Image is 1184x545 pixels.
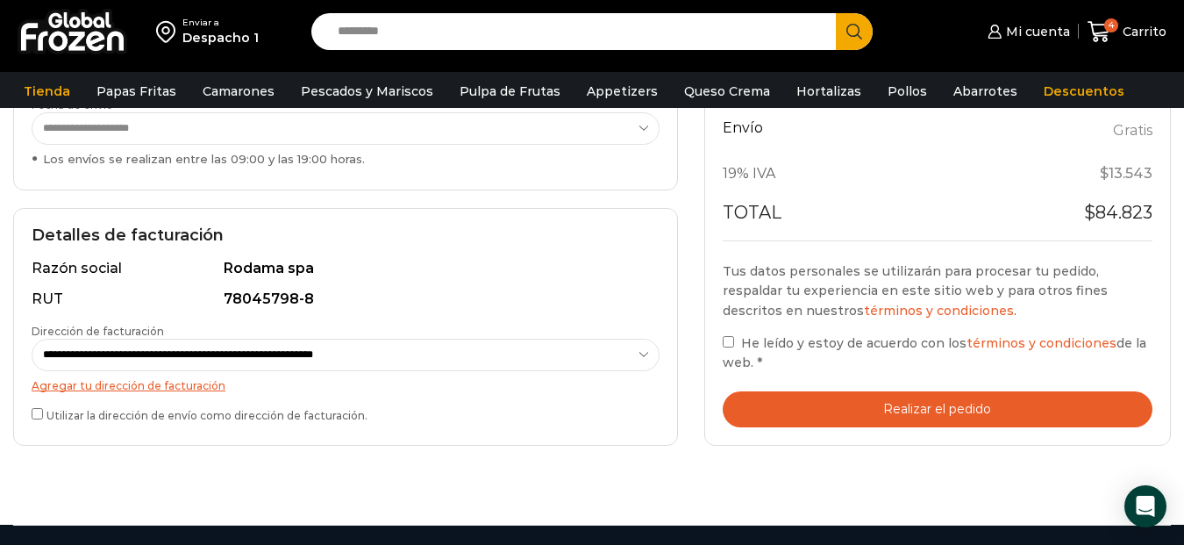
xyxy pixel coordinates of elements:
[32,290,220,310] div: RUT
[864,303,1014,319] a: términos y condiciones
[723,195,944,240] th: Total
[1100,165,1109,182] span: $
[945,75,1026,108] a: Abarrotes
[966,335,1116,351] a: términos y condiciones
[32,405,660,423] label: Utilizar la dirección de envío como dirección de facturación.
[1113,118,1152,144] label: Gratis
[578,75,667,108] a: Appetizers
[723,154,944,195] th: 19% IVA
[182,29,259,47] div: Despacho 1
[32,226,660,246] h2: Detalles de facturación
[88,75,185,108] a: Papas Fritas
[879,75,936,108] a: Pollos
[32,97,660,168] label: Fecha de envío *
[32,112,660,145] select: Fecha de envío * Los envíos se realizan entre las 09:00 y las 19:00 horas.
[757,355,762,370] abbr: requerido
[32,339,660,371] select: Dirección de facturación
[1100,165,1152,182] span: 13.543
[723,336,734,348] input: He leído y estoy de acuerdo con lostérminos y condicionesde la web. *
[836,13,873,50] button: Search button
[723,262,1153,320] p: Tus datos personales se utilizarán para procesar tu pedido, respaldar tu experiencia en este siti...
[1088,11,1166,53] a: 4 Carrito
[451,75,569,108] a: Pulpa de Frutas
[182,17,259,29] div: Enviar a
[224,290,651,310] div: 78045798-8
[983,14,1069,49] a: Mi cuenta
[32,408,43,420] input: Utilizar la dirección de envío como dirección de facturación.
[1118,23,1166,40] span: Carrito
[194,75,283,108] a: Camarones
[15,75,79,108] a: Tienda
[1104,18,1118,32] span: 4
[788,75,870,108] a: Hortalizas
[723,391,1153,427] button: Realizar el pedido
[675,75,779,108] a: Queso Crema
[1002,23,1070,40] span: Mi cuenta
[156,17,182,47] img: address-field-icon.svg
[1035,75,1133,108] a: Descuentos
[1084,202,1152,223] bdi: 84.823
[224,259,651,279] div: Rodama spa
[1084,202,1095,223] span: $
[32,324,660,371] label: Dirección de facturación
[32,151,660,168] div: Los envíos se realizan entre las 09:00 y las 19:00 horas.
[32,259,220,279] div: Razón social
[1124,485,1166,527] div: Open Intercom Messenger
[292,75,442,108] a: Pescados y Mariscos
[723,335,1146,370] span: He leído y estoy de acuerdo con los de la web.
[723,115,944,154] th: Envío
[32,379,225,392] a: Agregar tu dirección de facturación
